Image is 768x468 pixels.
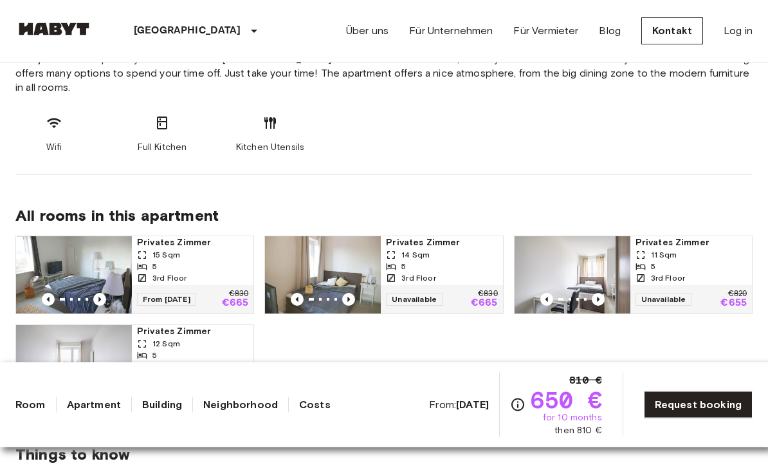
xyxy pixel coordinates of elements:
[720,299,747,309] p: €655
[222,299,249,309] p: €665
[478,291,497,299] p: €830
[599,23,621,39] a: Blog
[554,424,602,437] span: then 810 €
[641,17,703,44] a: Kontakt
[46,142,62,154] span: Wifi
[203,397,278,413] a: Neighborhood
[42,294,55,306] button: Previous image
[401,261,406,273] span: 5
[16,237,132,314] img: Marketing picture of unit DE-02-011-001-05HF
[93,294,106,306] button: Previous image
[67,397,121,413] a: Apartment
[15,207,753,226] span: All rooms in this apartment
[137,294,196,306] span: From [DATE]
[510,397,526,413] svg: Check cost overview for full price breakdown. Please note that discounts apply to new joiners onl...
[342,294,355,306] button: Previous image
[543,411,602,424] span: for 10 months
[728,291,747,299] p: €820
[291,294,304,306] button: Previous image
[152,339,180,350] span: 12 Sqm
[15,445,753,465] span: Things to know
[137,326,248,339] span: Privates Zimmer
[724,23,753,39] a: Log in
[651,250,677,261] span: 11 Sqm
[15,53,753,95] span: Live just a few steps away from the famous [GEOGRAPHIC_DATA] and the Hellabrunner-zoo, where you ...
[409,23,493,39] a: Für Unternehmen
[569,373,602,388] span: 810 €
[346,23,389,39] a: Über uns
[15,236,254,315] a: Marketing picture of unit DE-02-011-001-05HFPrevious imagePrevious imagePrivates Zimmer15 Sqm53rd...
[152,261,157,273] span: 5
[152,362,187,373] span: 3rd Floor
[531,388,602,411] span: 650 €
[401,273,435,285] span: 3rd Floor
[15,397,46,413] a: Room
[513,23,578,39] a: Für Vermieter
[401,250,430,261] span: 14 Sqm
[229,291,248,299] p: €830
[456,398,489,411] b: [DATE]
[635,294,692,306] span: Unavailable
[264,236,503,315] a: Marketing picture of unit DE-02-011-001-04HFPrevious imagePrevious imagePrivates Zimmer14 Sqm53rd...
[15,325,254,404] a: Marketing picture of unit DE-02-011-001-02HFPrevious imagePrevious imagePrivates Zimmer12 Sqm53rd...
[651,273,685,285] span: 3rd Floor
[236,142,304,154] span: Kitchen Utensils
[299,397,331,413] a: Costs
[142,397,182,413] a: Building
[137,237,248,250] span: Privates Zimmer
[16,326,132,403] img: Marketing picture of unit DE-02-011-001-02HF
[15,23,93,35] img: Habyt
[152,250,180,261] span: 15 Sqm
[515,237,630,314] img: Marketing picture of unit DE-02-011-001-03HF
[592,294,605,306] button: Previous image
[635,237,747,250] span: Privates Zimmer
[386,294,443,306] span: Unavailable
[471,299,498,309] p: €665
[152,350,157,362] span: 5
[134,23,241,39] p: [GEOGRAPHIC_DATA]
[644,391,753,418] a: Request booking
[265,237,381,314] img: Marketing picture of unit DE-02-011-001-04HF
[514,236,753,315] a: Marketing picture of unit DE-02-011-001-03HFPrevious imagePrevious imagePrivates Zimmer11 Sqm53rd...
[152,273,187,285] span: 3rd Floor
[386,237,497,250] span: Privates Zimmer
[540,294,553,306] button: Previous image
[429,398,489,412] span: From:
[138,142,187,154] span: Full Kitchen
[651,261,655,273] span: 5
